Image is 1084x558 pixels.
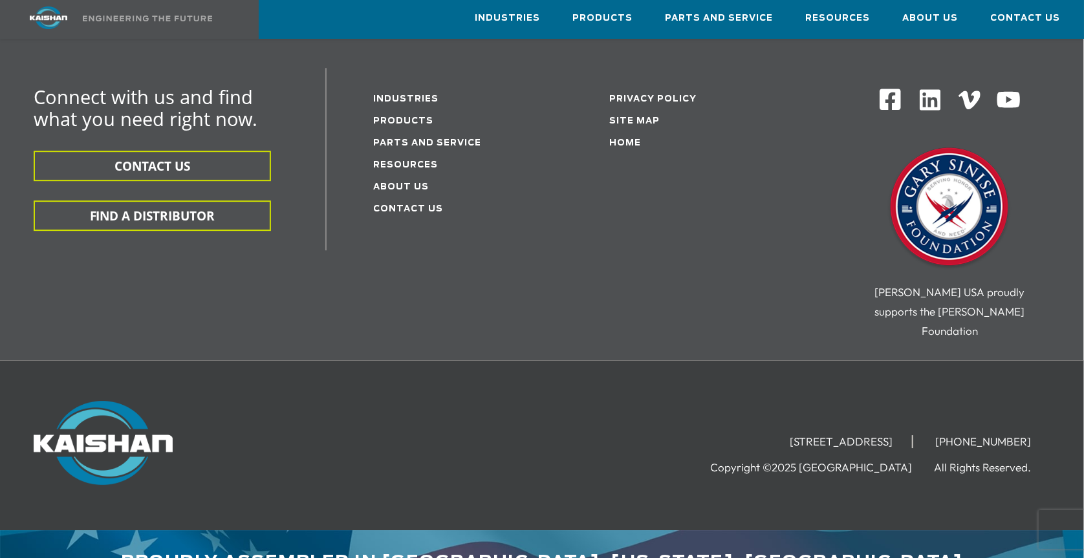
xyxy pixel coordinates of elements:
a: About Us [373,183,429,191]
li: All Rights Reserved. [934,461,1050,474]
a: Industries [373,95,439,103]
a: Industries [475,1,540,36]
span: Resources [805,11,870,26]
span: Contact Us [990,11,1060,26]
a: Products [373,117,433,125]
img: Kaishan [34,401,173,485]
span: Parts and Service [665,11,773,26]
img: Engineering the future [83,16,212,21]
a: Resources [373,161,438,169]
span: About Us [902,11,958,26]
a: Contact Us [990,1,1060,36]
img: Facebook [878,87,902,111]
span: Products [572,11,633,26]
a: Parts and Service [665,1,773,36]
a: Site Map [609,117,660,125]
a: Resources [805,1,870,36]
li: Copyright ©2025 [GEOGRAPHIC_DATA] [710,461,931,474]
li: [STREET_ADDRESS] [770,435,913,448]
img: Gary Sinise Foundation [885,144,1014,273]
a: Privacy Policy [609,95,697,103]
a: About Us [902,1,958,36]
li: [PHONE_NUMBER] [916,435,1050,448]
a: Parts and service [373,139,481,147]
a: Home [609,139,641,147]
a: Contact Us [373,205,443,213]
span: Connect with us and find what you need right now. [34,84,257,131]
span: [PERSON_NAME] USA proudly supports the [PERSON_NAME] Foundation [874,285,1024,338]
button: CONTACT US [34,151,271,181]
button: FIND A DISTRIBUTOR [34,200,271,231]
span: Industries [475,11,540,26]
img: Youtube [996,87,1021,113]
img: Linkedin [918,87,943,113]
img: Vimeo [959,91,981,109]
a: Products [572,1,633,36]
